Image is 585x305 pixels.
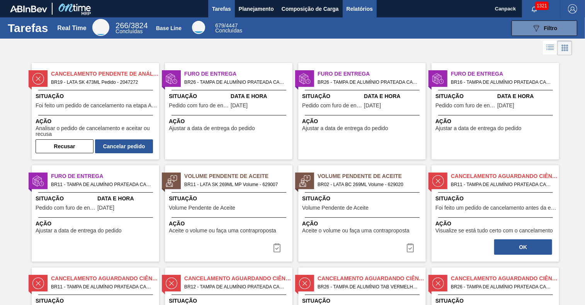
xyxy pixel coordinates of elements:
[184,180,286,189] span: BR11 - LATA SK 269ML MP Volume - 629007
[435,103,495,108] span: Pedido com furo de entrega
[169,125,255,131] span: Ajustar a data de entrega do pedido
[192,21,205,34] div: Base Line
[32,73,44,85] img: status
[302,117,424,125] span: Ação
[169,103,229,108] span: Pedido com furo de entrega
[318,70,426,78] span: Furo de Entrega
[497,92,557,100] span: Data e Hora
[92,19,109,36] div: Real Time
[8,24,48,32] h1: Tarefas
[543,41,558,55] div: Visão em Lista
[494,239,552,255] button: OK
[116,21,148,30] span: / 3824
[97,195,157,203] span: Data e Hora
[451,180,553,189] span: BR11 - TAMPA DE ALUMÍNIO PRATEADA CANPACK CDL Pedido - 607197
[302,205,369,211] span: Volume Pendente de Aceite
[435,125,522,131] span: Ajustar a data de entrega do pedido
[432,73,444,85] img: status
[36,117,157,125] span: Ação
[36,125,157,137] span: Analisar o pedido de cancelamento e aceitar ou recusa
[302,297,424,305] span: Situação
[156,25,182,31] div: Base Line
[95,139,153,153] button: Cancelar pedido
[57,25,86,32] div: Real Time
[299,278,311,289] img: status
[184,274,292,283] span: Cancelamento aguardando ciência
[184,78,286,86] span: BR26 - TAMPA DE ALUMÍNIO PRATEADA CANPACK CDL Pedido - 2037074
[522,3,547,14] button: Notificações
[535,2,549,10] span: 1321
[51,180,153,189] span: BR11 - TAMPA DE ALUMÍNIO PRATEADA CANPACK CDL Pedido - 2037752
[215,22,238,29] span: / 4447
[282,4,339,14] span: Composição de Carga
[10,5,47,12] img: TNhmsLtSVTkK8tSr43FrP2fwEKptu5GPRR3wAAAABJRU5ErkJggg==
[435,92,495,100] span: Situação
[435,228,553,234] span: Visualize se está tudo certo com o cancelamento
[318,274,426,283] span: Cancelamento aguardando ciência
[435,297,557,305] span: Situação
[51,283,153,291] span: BR11 - TAMPA DE ALUMÍNIO PRATEADA CANPACK CDL Pedido - 607198
[432,175,444,187] img: status
[116,28,143,34] span: Concluídas
[184,172,292,180] span: Volume Pendente de Aceite
[568,4,577,14] img: Logout
[97,205,114,211] span: 02/10/2025,
[36,297,157,305] span: Situação
[302,125,388,131] span: Ajustar a data de entrega do pedido
[318,283,420,291] span: BR26 - TAMPA DE ALUMÍNIO TAB VERMELHO CANPACK CDL Pedido - 631791
[36,195,95,203] span: Situação
[51,172,159,180] span: Furo de Entrega
[36,103,157,108] span: Foi feito um pedido de cancelamento na etapa Aguardando Faturamento
[302,228,410,234] span: Aceite o volume ou faça uma contraproposta
[302,103,362,108] span: Pedido com furo de entrega
[435,195,557,203] span: Situação
[36,220,157,228] span: Ação
[231,92,291,100] span: Data e Hora
[215,23,242,33] div: Base Line
[169,195,291,203] span: Situação
[268,240,286,256] button: icon-task-complete
[169,228,276,234] span: Aceite o volume ou faça uma contraproposta
[51,274,159,283] span: Cancelamento aguardando ciência
[318,78,420,86] span: BR26 - TAMPA DE ALUMÍNIO PRATEADA CANPACK CDL Pedido - 2037076
[169,205,235,211] span: Volume Pendente de Aceite
[215,27,242,34] span: Concluídas
[32,175,44,187] img: status
[302,195,424,203] span: Situação
[51,70,159,78] span: Cancelamento Pendente de Análise
[166,278,177,289] img: status
[299,175,311,187] img: status
[36,92,157,100] span: Situação
[451,283,553,291] span: BR26 - TAMPA DE ALUMÍNIO PRATEADA CANPACK CDL Pedido - 665871
[401,240,420,256] div: Completar tarefa: 30344593
[302,92,362,100] span: Situação
[451,70,559,78] span: Furo de Entrega
[212,4,231,14] span: Tarefas
[268,240,286,256] div: Completar tarefa: 30344562
[364,103,381,108] span: 05/10/2025,
[451,78,553,86] span: BR16 - TAMPA DE ALUMÍNIO PRATEADA CANPACK CDL Pedido - 2045115
[32,278,44,289] img: status
[451,172,559,180] span: Cancelamento aguardando ciência
[497,103,514,108] span: 08/10/2025,
[318,180,420,189] span: BR02 - LATA BC 269ML Volume - 629020
[432,278,444,289] img: status
[166,175,177,187] img: status
[272,243,282,252] img: icon-task-complete
[184,283,286,291] span: BR12 - TAMPA DE ALUMÍNIO PRATEADA CANPACK CDL Pedido - 631768
[406,243,415,252] img: icon-task-complete
[169,117,291,125] span: Ação
[558,41,572,55] div: Visão em Cards
[184,70,292,78] span: Furo de Entrega
[401,240,420,256] button: icon-task-complete
[435,205,557,211] span: Foi feito um pedido de cancelamento antes da etapa de aguardando faturamento
[299,73,311,85] img: status
[116,21,128,30] span: 266
[435,117,557,125] span: Ação
[166,73,177,85] img: status
[347,4,373,14] span: Relatórios
[239,4,274,14] span: Planejamento
[51,78,153,86] span: BR19 - LATA SK 473ML Pedido - 2047272
[169,92,229,100] span: Situação
[231,103,248,108] span: 05/10/2025,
